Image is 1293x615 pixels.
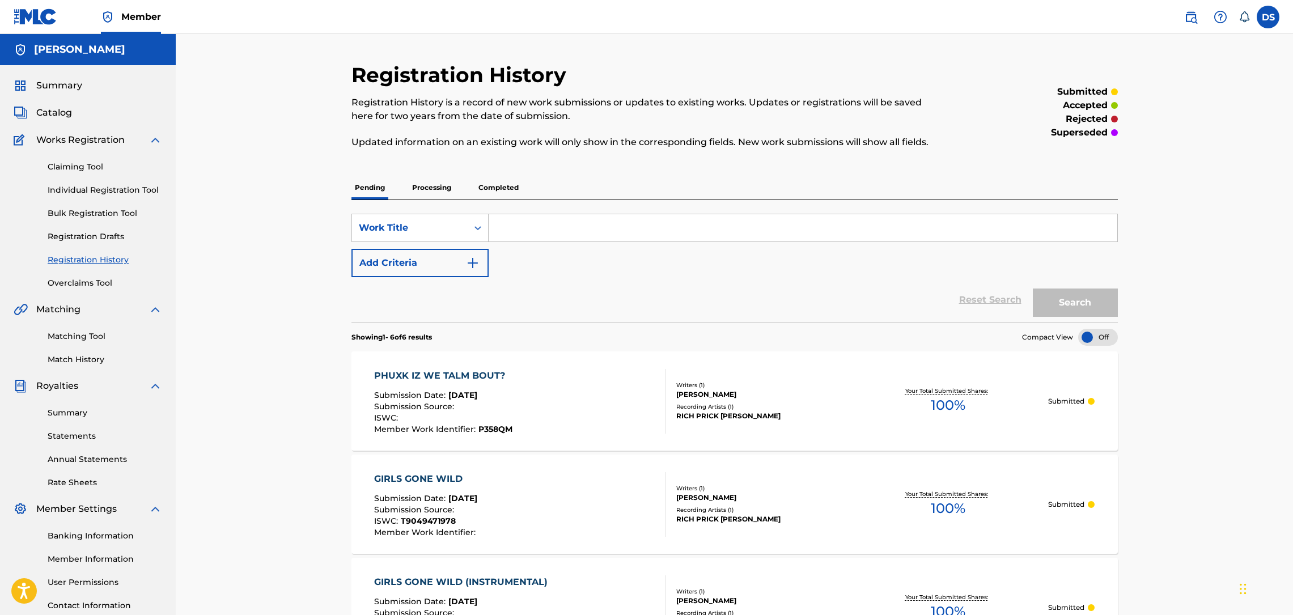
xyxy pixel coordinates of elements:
[149,303,162,316] img: expand
[14,303,28,316] img: Matching
[351,62,572,88] h2: Registration History
[14,79,27,92] img: Summary
[14,502,27,516] img: Member Settings
[351,135,942,149] p: Updated information on an existing work will only show in the corresponding fields. New work subm...
[48,453,162,465] a: Annual Statements
[36,502,117,516] span: Member Settings
[374,493,448,503] span: Submission Date :
[1184,10,1198,24] img: search
[374,596,448,606] span: Submission Date :
[1048,603,1084,613] p: Submitted
[48,277,162,289] a: Overclaims Tool
[676,596,847,606] div: [PERSON_NAME]
[676,587,847,596] div: Writers ( 1 )
[14,133,28,147] img: Works Registration
[48,553,162,565] a: Member Information
[676,411,847,421] div: RICH PRICK [PERSON_NAME]
[48,207,162,219] a: Bulk Registration Tool
[676,484,847,493] div: Writers ( 1 )
[121,10,161,23] span: Member
[48,477,162,489] a: Rate Sheets
[466,256,480,270] img: 9d2ae6d4665cec9f34b9.svg
[36,379,78,393] span: Royalties
[14,106,27,120] img: Catalog
[48,600,162,612] a: Contact Information
[676,514,847,524] div: RICH PRICK [PERSON_NAME]
[905,387,991,395] p: Your Total Submitted Shares:
[676,506,847,514] div: Recording Artists ( 1 )
[48,254,162,266] a: Registration History
[478,424,512,434] span: P358QM
[905,593,991,601] p: Your Total Submitted Shares:
[48,161,162,173] a: Claiming Tool
[931,498,965,519] span: 100 %
[1239,11,1250,23] div: Notifications
[1048,396,1084,406] p: Submitted
[351,455,1118,554] a: GIRLS GONE WILDSubmission Date:[DATE]Submission Source:ISWC:T9049471978Member Work Identifier:Wri...
[1257,6,1279,28] div: User Menu
[351,332,432,342] p: Showing 1 - 6 of 6 results
[14,43,27,57] img: Accounts
[359,221,461,235] div: Work Title
[48,430,162,442] a: Statements
[101,10,115,24] img: Top Rightsholder
[14,79,82,92] a: SummarySummary
[409,176,455,200] p: Processing
[676,381,847,389] div: Writers ( 1 )
[1209,6,1232,28] div: Help
[1240,572,1247,606] div: Drag
[1063,99,1108,112] p: accepted
[1066,112,1108,126] p: rejected
[448,493,477,503] span: [DATE]
[448,596,477,606] span: [DATE]
[905,490,991,498] p: Your Total Submitted Shares:
[48,354,162,366] a: Match History
[1261,419,1293,510] iframe: Resource Center
[374,413,401,423] span: ISWC :
[374,390,448,400] span: Submission Date :
[676,402,847,411] div: Recording Artists ( 1 )
[1236,561,1293,615] iframe: Chat Widget
[149,502,162,516] img: expand
[448,390,477,400] span: [DATE]
[676,389,847,400] div: [PERSON_NAME]
[374,424,478,434] span: Member Work Identifier :
[374,472,478,486] div: GIRLS GONE WILD
[401,516,456,526] span: T9049471978
[1022,332,1073,342] span: Compact View
[149,379,162,393] img: expand
[48,330,162,342] a: Matching Tool
[374,527,478,537] span: Member Work Identifier :
[48,407,162,419] a: Summary
[1214,10,1227,24] img: help
[374,401,457,412] span: Submission Source :
[676,493,847,503] div: [PERSON_NAME]
[351,96,942,123] p: Registration History is a record of new work submissions or updates to existing works. Updates or...
[48,231,162,243] a: Registration Drafts
[14,9,57,25] img: MLC Logo
[374,504,457,515] span: Submission Source :
[1048,499,1084,510] p: Submitted
[374,369,512,383] div: PHUXK IZ WE TALM BOUT?
[48,576,162,588] a: User Permissions
[36,106,72,120] span: Catalog
[1057,85,1108,99] p: submitted
[36,79,82,92] span: Summary
[48,184,162,196] a: Individual Registration Tool
[48,530,162,542] a: Banking Information
[14,106,72,120] a: CatalogCatalog
[1180,6,1202,28] a: Public Search
[374,575,553,589] div: GIRLS GONE WILD (INSTRUMENTAL)
[34,43,125,56] h5: David A. Smith
[149,133,162,147] img: expand
[374,516,401,526] span: ISWC :
[1051,126,1108,139] p: superseded
[36,303,80,316] span: Matching
[351,249,489,277] button: Add Criteria
[931,395,965,415] span: 100 %
[475,176,522,200] p: Completed
[14,379,27,393] img: Royalties
[36,133,125,147] span: Works Registration
[351,351,1118,451] a: PHUXK IZ WE TALM BOUT?Submission Date:[DATE]Submission Source:ISWC:Member Work Identifier:P358QMW...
